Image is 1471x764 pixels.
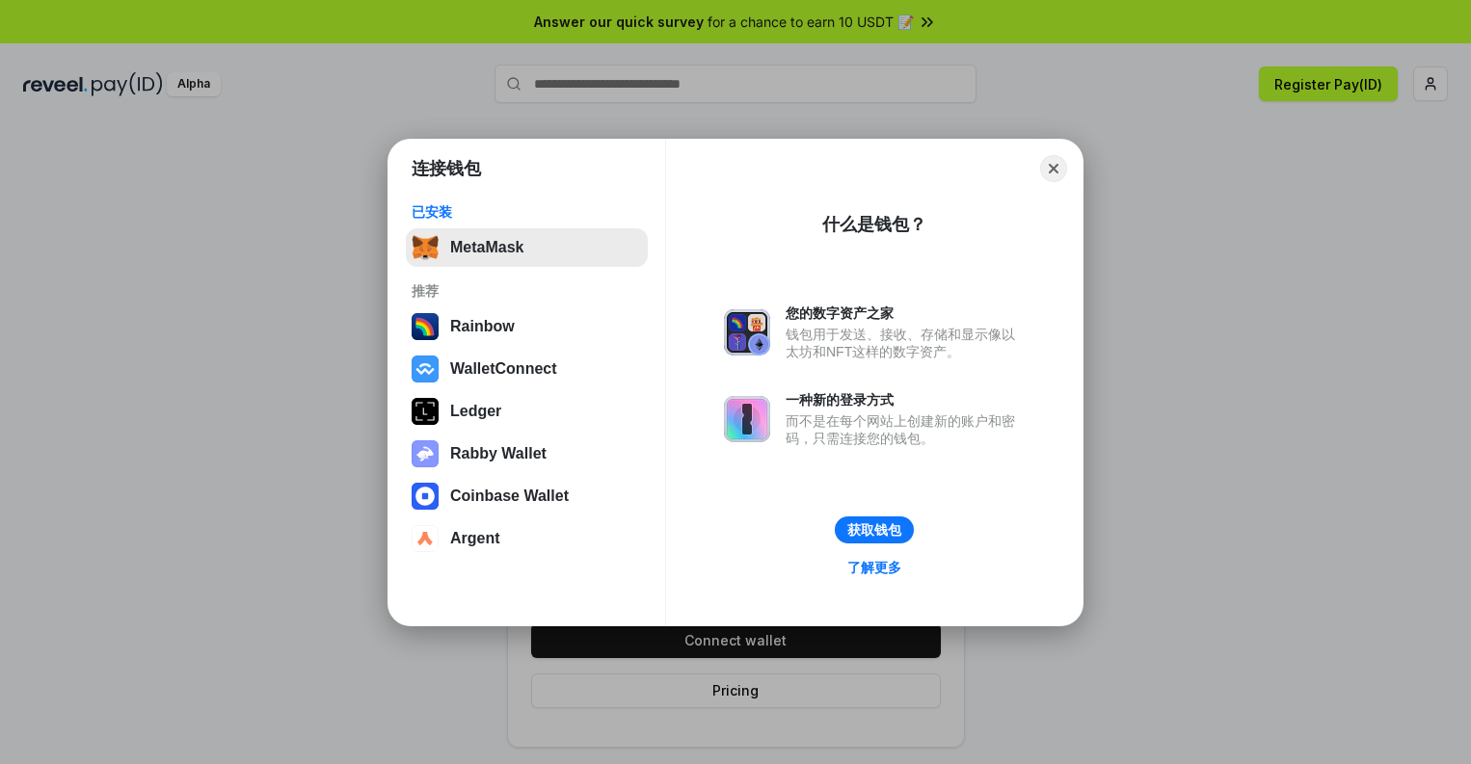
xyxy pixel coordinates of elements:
img: svg+xml,%3Csvg%20width%3D%2228%22%20height%3D%2228%22%20viewBox%3D%220%200%2028%2028%22%20fill%3D... [412,483,439,510]
div: Coinbase Wallet [450,487,569,505]
button: Close [1040,155,1067,182]
img: svg+xml,%3Csvg%20xmlns%3D%22http%3A%2F%2Fwww.w3.org%2F2000%2Fsvg%22%20fill%3D%22none%22%20viewBox... [724,309,770,356]
div: 什么是钱包？ [822,213,926,236]
img: svg+xml,%3Csvg%20xmlns%3D%22http%3A%2F%2Fwww.w3.org%2F2000%2Fsvg%22%20width%3D%2228%22%20height%3... [412,398,439,425]
button: 获取钱包 [835,516,914,543]
div: Rabby Wallet [450,445,547,462]
img: svg+xml,%3Csvg%20width%3D%2228%22%20height%3D%2228%22%20viewBox%3D%220%200%2028%2028%22%20fill%3D... [412,356,439,382]
div: MetaMask [450,239,523,256]
div: Rainbow [450,318,515,335]
div: 推荐 [412,282,642,300]
div: 您的数字资产之家 [786,304,1025,322]
button: Ledger [406,392,648,431]
div: 了解更多 [847,559,901,576]
h1: 连接钱包 [412,157,481,180]
div: 而不是在每个网站上创建新的账户和密码，只需连接您的钱包。 [786,412,1025,447]
button: Coinbase Wallet [406,477,648,515]
div: 钱包用于发送、接收、存储和显示像以太坊和NFT这样的数字资产。 [786,326,1025,360]
div: Ledger [450,403,501,420]
img: svg+xml,%3Csvg%20width%3D%2228%22%20height%3D%2228%22%20viewBox%3D%220%200%2028%2028%22%20fill%3D... [412,525,439,552]
img: svg+xml,%3Csvg%20xmlns%3D%22http%3A%2F%2Fwww.w3.org%2F2000%2Fsvg%22%20fill%3D%22none%22%20viewBox... [412,440,439,467]
div: 获取钱包 [847,521,901,539]
img: svg+xml,%3Csvg%20xmlns%3D%22http%3A%2F%2Fwww.w3.org%2F2000%2Fsvg%22%20fill%3D%22none%22%20viewBox... [724,396,770,442]
button: WalletConnect [406,350,648,388]
button: Rainbow [406,307,648,346]
img: svg+xml,%3Csvg%20fill%3D%22none%22%20height%3D%2233%22%20viewBox%3D%220%200%2035%2033%22%20width%... [412,234,439,261]
div: 已安装 [412,203,642,221]
button: MetaMask [406,228,648,267]
a: 了解更多 [836,555,913,580]
img: svg+xml,%3Csvg%20width%3D%22120%22%20height%3D%22120%22%20viewBox%3D%220%200%20120%20120%22%20fil... [412,313,439,340]
div: 一种新的登录方式 [786,391,1025,408]
div: Argent [450,530,500,547]
div: WalletConnect [450,360,557,378]
button: Argent [406,519,648,558]
button: Rabby Wallet [406,435,648,473]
